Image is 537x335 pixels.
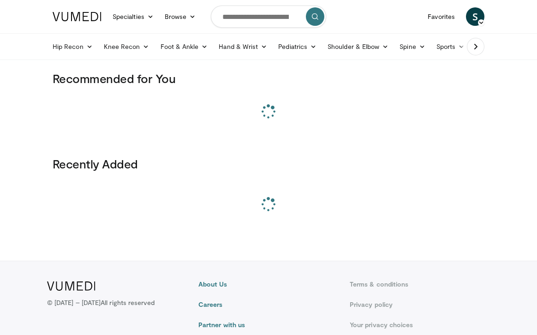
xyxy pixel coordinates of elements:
a: Careers [198,300,339,309]
input: Search topics, interventions [211,6,326,28]
a: Privacy policy [350,300,490,309]
a: Terms & conditions [350,280,490,289]
a: Hip Recon [47,37,98,56]
a: Knee Recon [98,37,155,56]
a: Sports [431,37,471,56]
a: Partner with us [198,320,339,329]
h3: Recently Added [53,156,484,171]
p: © [DATE] – [DATE] [47,298,155,307]
a: Hand & Wrist [213,37,273,56]
img: VuMedi Logo [53,12,101,21]
a: Favorites [422,7,460,26]
a: Specialties [107,7,159,26]
img: VuMedi Logo [47,281,95,291]
a: S [466,7,484,26]
span: All rights reserved [101,299,155,306]
a: Pediatrics [273,37,322,56]
a: Foot & Ankle [155,37,214,56]
a: Spine [394,37,430,56]
a: Shoulder & Elbow [322,37,394,56]
a: Your privacy choices [350,320,490,329]
a: Browse [159,7,202,26]
a: About Us [198,280,339,289]
h3: Recommended for You [53,71,484,86]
